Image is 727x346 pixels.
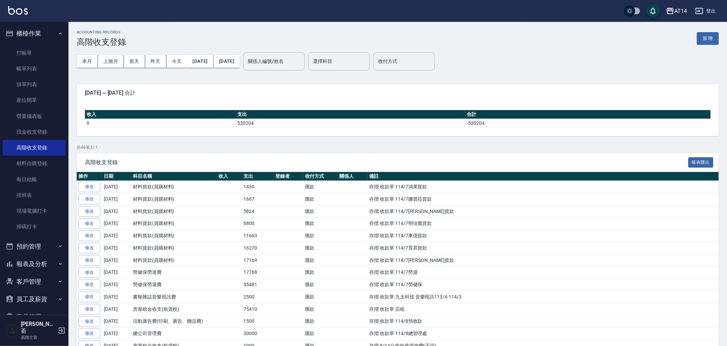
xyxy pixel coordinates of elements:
[367,254,719,266] td: 存摺 收款單 114/7[PERSON_NAME]貨款
[242,279,274,291] td: 55481
[303,193,338,205] td: 匯款
[78,230,100,241] a: 修改
[131,266,217,279] td: 勞健保勞退費
[77,30,126,35] h2: ACCOUNTING RECORDS
[338,172,367,181] th: 關係人
[102,254,131,266] td: [DATE]
[21,334,56,341] p: 高階主管
[303,230,338,242] td: 匯款
[367,172,719,181] th: 備註
[688,159,714,165] a: 報表匯出
[3,255,66,273] button: 報表及分析
[367,291,719,303] td: 存摺 收款單 九太科技 音樂視訊113/4-114/3
[131,279,217,291] td: 勞健保勞退費
[78,182,100,192] a: 修改
[242,242,274,254] td: 16270
[3,61,66,77] a: 帳單列表
[21,321,56,334] h5: [PERSON_NAME]萮
[697,35,719,41] a: 新增
[303,217,338,230] td: 匯款
[131,242,217,254] td: 材料貨款(員購材料)
[3,108,66,124] a: 營業儀表板
[242,217,274,230] td: 6800
[646,4,660,18] button: save
[367,242,719,254] td: 存摺 收款單 114/7育昇貨款
[274,172,303,181] th: 登錄者
[102,266,131,279] td: [DATE]
[78,243,100,253] a: 修改
[242,181,274,193] td: 1430
[3,124,66,140] a: 現金收支登錄
[3,45,66,61] a: 打帳單
[3,219,66,235] a: 掃碼打卡
[303,172,338,181] th: 收付方式
[78,267,100,278] a: 修改
[465,110,711,119] th: 合計
[303,315,338,328] td: 匯款
[303,279,338,291] td: 匯款
[303,205,338,217] td: 匯款
[303,254,338,266] td: 匯款
[102,315,131,328] td: [DATE]
[85,90,711,96] span: [DATE] ~ [DATE] 合計
[98,55,124,68] button: 上個月
[242,205,274,217] td: 5824
[303,266,338,279] td: 匯款
[367,328,719,340] td: 存摺 收款單 114/8總管理處
[465,119,711,128] td: -530204
[102,217,131,230] td: [DATE]
[367,266,719,279] td: 存摺 收款單 114/7勞退
[78,194,100,204] a: 修改
[85,110,236,119] th: 收入
[145,55,166,68] button: 昨天
[131,303,217,315] td: 房屋租金收支(租賃稅)
[663,4,690,18] button: AT14
[303,291,338,303] td: 匯款
[217,172,242,181] th: 收入
[3,238,66,255] button: 預約管理
[3,203,66,219] a: 現場電腦打卡
[3,273,66,291] button: 客戶管理
[131,328,217,340] td: 總公司管理費
[102,291,131,303] td: [DATE]
[242,315,274,328] td: 1500
[131,205,217,217] td: 材料貨款(員購材料)
[367,217,719,230] td: 存摺 收款單 114/7明佳麗貨款
[3,156,66,171] a: 材料自購登錄
[3,187,66,203] a: 排班表
[77,37,126,47] h3: 高階收支登錄
[367,181,719,193] td: 存摺 收款單 114/7鴻果貨款
[688,157,714,168] button: 報表匯出
[367,303,719,315] td: 存摺 收款單 店租
[78,218,100,229] a: 修改
[367,193,719,205] td: 存摺 收款單 114/7娜普菈貨款
[102,172,131,181] th: 日期
[242,172,274,181] th: 支出
[102,242,131,254] td: [DATE]
[131,217,217,230] td: 材料貨款(員購材料)
[77,144,719,150] p: 共 46 筆, 1 / 1
[367,205,719,217] td: 存摺 收款單 114/7[PERSON_NAME]貨款
[303,328,338,340] td: 匯款
[3,140,66,156] a: 高階收支登錄
[85,159,688,166] span: 高階收支登錄
[131,172,217,181] th: 科目名稱
[242,266,274,279] td: 17768
[303,181,338,193] td: 匯款
[131,230,217,242] td: 材料貨款(員購材料)
[78,292,100,302] a: 修改
[3,92,66,108] a: 座位開單
[131,315,217,328] td: 活動廣告費(印刷、廣告、贈品費)
[8,6,28,15] img: Logo
[3,77,66,92] a: 掛單列表
[367,230,719,242] td: 存摺 收款單 114/7東億貨款
[242,230,274,242] td: 11663
[3,290,66,308] button: 員工及薪資
[692,5,719,17] button: 登出
[3,25,66,42] button: 櫃檯作業
[85,119,236,128] td: 0
[102,181,131,193] td: [DATE]
[187,55,213,68] button: [DATE]
[131,291,217,303] td: 書報雜誌音樂視訊費
[303,242,338,254] td: 匯款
